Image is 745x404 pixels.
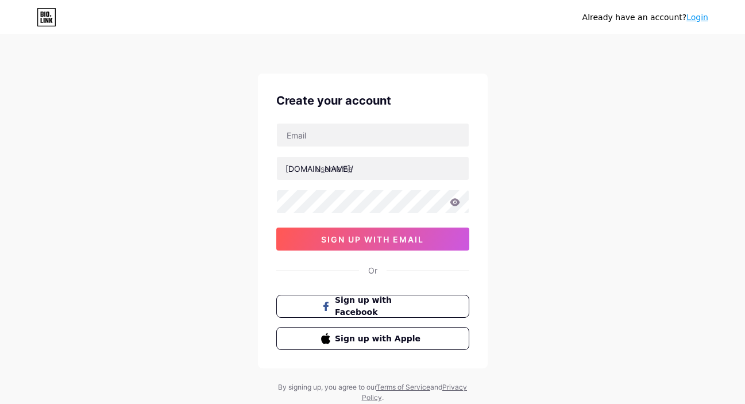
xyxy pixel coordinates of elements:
input: username [277,157,469,180]
a: Login [686,13,708,22]
div: Already have an account? [582,11,708,24]
div: Or [368,264,377,276]
span: Sign up with Facebook [335,294,424,318]
div: [DOMAIN_NAME]/ [285,163,353,175]
input: Email [277,124,469,147]
button: Sign up with Apple [276,327,469,350]
a: Terms of Service [376,383,430,391]
div: Create your account [276,92,469,109]
span: Sign up with Apple [335,333,424,345]
button: Sign up with Facebook [276,295,469,318]
span: sign up with email [321,234,424,244]
div: By signing up, you agree to our and . [275,382,470,403]
button: sign up with email [276,228,469,251]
